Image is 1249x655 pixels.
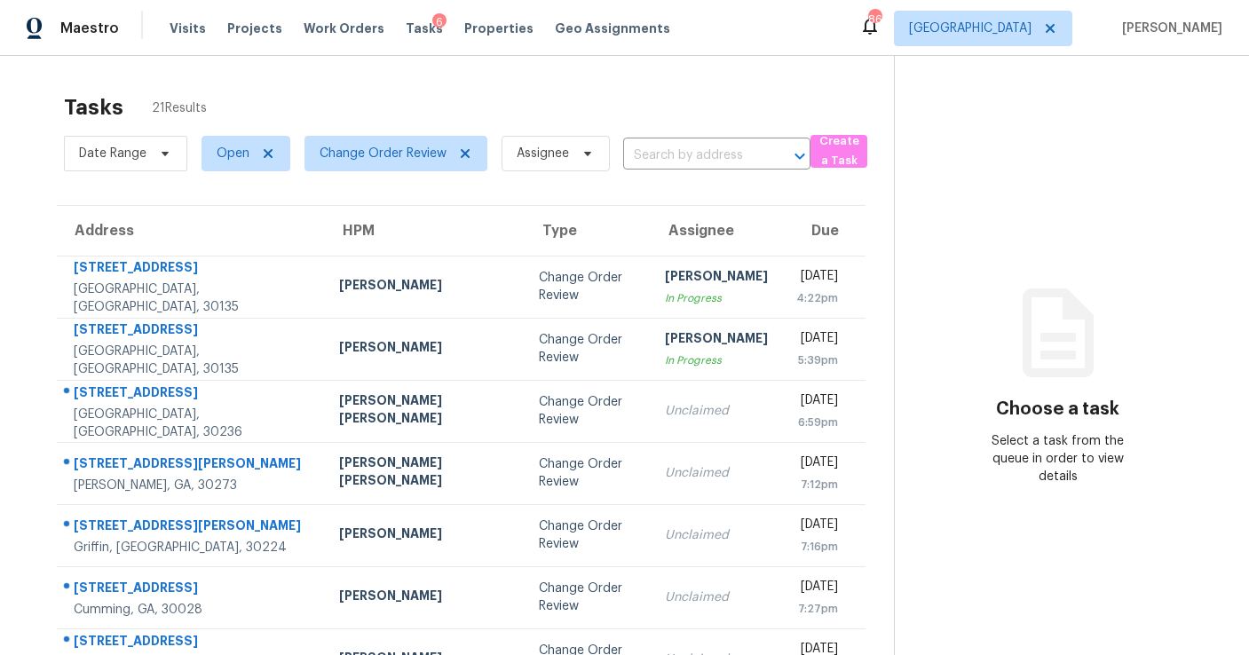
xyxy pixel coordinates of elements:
[868,11,881,28] div: 86
[517,145,569,162] span: Assignee
[796,414,838,431] div: 6:59pm
[539,517,636,553] div: Change Order Review
[665,351,768,369] div: In Progress
[74,517,311,539] div: [STREET_ADDRESS][PERSON_NAME]
[665,329,768,351] div: [PERSON_NAME]
[796,600,838,618] div: 7:27pm
[665,402,768,420] div: Unclaimed
[796,454,838,476] div: [DATE]
[79,145,146,162] span: Date Range
[339,525,510,547] div: [PERSON_NAME]
[976,432,1139,485] div: Select a task from the queue in order to view details
[320,145,447,162] span: Change Order Review
[64,99,123,116] h2: Tasks
[539,455,636,491] div: Change Order Review
[819,131,858,172] span: Create a Task
[810,135,867,168] button: Create a Task
[665,526,768,544] div: Unclaimed
[796,289,838,307] div: 4:22pm
[57,206,325,256] th: Address
[796,351,838,369] div: 5:39pm
[74,258,311,280] div: [STREET_ADDRESS]
[227,20,282,37] span: Projects
[796,516,838,538] div: [DATE]
[539,580,636,615] div: Change Order Review
[74,632,311,654] div: [STREET_ADDRESS]
[60,20,119,37] span: Maestro
[74,383,311,406] div: [STREET_ADDRESS]
[339,391,510,431] div: [PERSON_NAME] [PERSON_NAME]
[651,206,782,256] th: Assignee
[74,343,311,378] div: [GEOGRAPHIC_DATA], [GEOGRAPHIC_DATA], 30135
[74,579,311,601] div: [STREET_ADDRESS]
[325,206,525,256] th: HPM
[539,331,636,367] div: Change Order Review
[152,99,207,117] span: 21 Results
[796,476,838,493] div: 7:12pm
[74,406,311,441] div: [GEOGRAPHIC_DATA], [GEOGRAPHIC_DATA], 30236
[665,289,768,307] div: In Progress
[796,391,838,414] div: [DATE]
[787,144,812,169] button: Open
[1115,20,1222,37] span: [PERSON_NAME]
[665,588,768,606] div: Unclaimed
[74,477,311,494] div: [PERSON_NAME], GA, 30273
[339,587,510,609] div: [PERSON_NAME]
[796,578,838,600] div: [DATE]
[74,601,311,619] div: Cumming, GA, 30028
[339,338,510,360] div: [PERSON_NAME]
[304,20,384,37] span: Work Orders
[996,400,1119,418] h3: Choose a task
[217,145,249,162] span: Open
[782,206,866,256] th: Due
[555,20,670,37] span: Geo Assignments
[796,267,838,289] div: [DATE]
[74,320,311,343] div: [STREET_ADDRESS]
[539,393,636,429] div: Change Order Review
[74,539,311,556] div: Griffin, [GEOGRAPHIC_DATA], 30224
[74,280,311,316] div: [GEOGRAPHIC_DATA], [GEOGRAPHIC_DATA], 30135
[796,329,838,351] div: [DATE]
[539,269,636,304] div: Change Order Review
[623,142,761,170] input: Search by address
[796,538,838,556] div: 7:16pm
[665,464,768,482] div: Unclaimed
[339,276,510,298] div: [PERSON_NAME]
[909,20,1032,37] span: [GEOGRAPHIC_DATA]
[464,20,534,37] span: Properties
[665,267,768,289] div: [PERSON_NAME]
[74,454,311,477] div: [STREET_ADDRESS][PERSON_NAME]
[432,13,447,31] div: 6
[170,20,206,37] span: Visits
[525,206,651,256] th: Type
[406,22,443,35] span: Tasks
[339,454,510,493] div: [PERSON_NAME] [PERSON_NAME]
